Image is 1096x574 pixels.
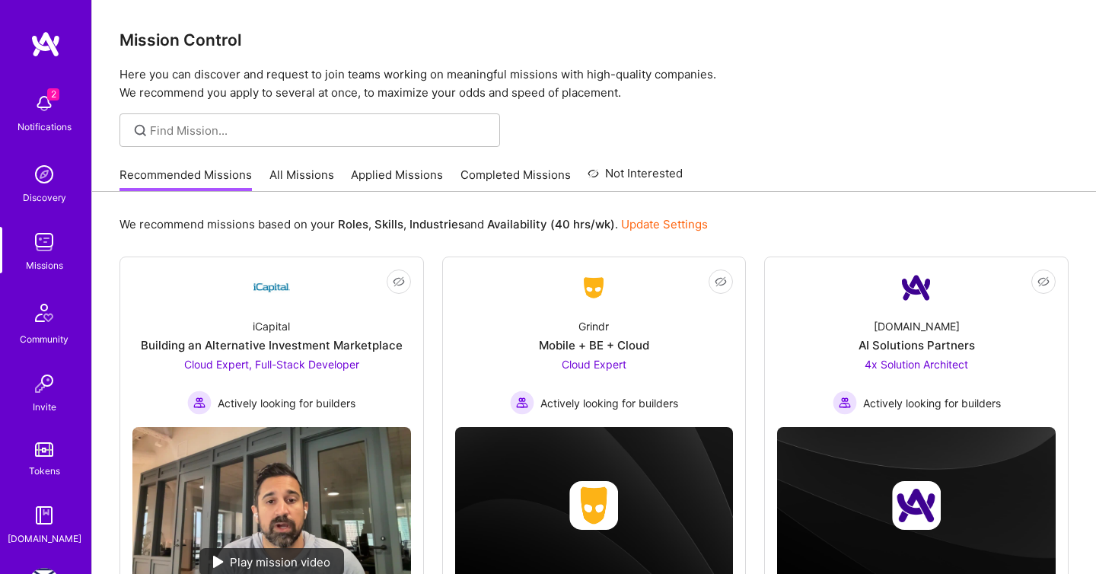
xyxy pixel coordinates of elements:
[874,318,960,334] div: [DOMAIN_NAME]
[455,269,734,415] a: Company LogoGrindrMobile + BE + CloudCloud Expert Actively looking for buildersActively looking f...
[132,269,411,415] a: Company LogoiCapitalBuilding an Alternative Investment MarketplaceCloud Expert, Full-Stack Develo...
[578,318,609,334] div: Grindr
[29,227,59,257] img: teamwork
[253,269,290,306] img: Company Logo
[119,216,708,232] p: We recommend missions based on your , , and .
[621,217,708,231] a: Update Settings
[409,217,464,231] b: Industries
[569,481,618,530] img: Company logo
[865,358,968,371] span: 4x Solution Architect
[715,276,727,288] i: icon EyeClosed
[29,368,59,399] img: Invite
[510,391,534,415] img: Actively looking for builders
[833,391,857,415] img: Actively looking for builders
[119,30,1069,49] h3: Mission Control
[218,395,355,411] span: Actively looking for builders
[777,269,1056,415] a: Company Logo[DOMAIN_NAME]AI Solutions Partners4x Solution Architect Actively looking for builders...
[35,442,53,457] img: tokens
[119,65,1069,102] p: Here you can discover and request to join teams working on meaningful missions with high-quality ...
[187,391,212,415] img: Actively looking for builders
[338,217,368,231] b: Roles
[460,167,571,192] a: Completed Missions
[20,331,68,347] div: Community
[859,337,975,353] div: AI Solutions Partners
[213,556,224,568] img: play
[29,159,59,190] img: discovery
[487,217,615,231] b: Availability (40 hrs/wk)
[33,399,56,415] div: Invite
[898,269,935,306] img: Company Logo
[588,164,683,192] a: Not Interested
[269,167,334,192] a: All Missions
[26,257,63,273] div: Missions
[26,295,62,331] img: Community
[539,337,649,353] div: Mobile + BE + Cloud
[351,167,443,192] a: Applied Missions
[374,217,403,231] b: Skills
[23,190,66,206] div: Discovery
[393,276,405,288] i: icon EyeClosed
[184,358,359,371] span: Cloud Expert, Full-Stack Developer
[8,531,81,547] div: [DOMAIN_NAME]
[29,463,60,479] div: Tokens
[132,122,149,139] i: icon SearchGrey
[562,358,626,371] span: Cloud Expert
[1037,276,1050,288] i: icon EyeClosed
[892,481,941,530] img: Company logo
[30,30,61,58] img: logo
[119,167,252,192] a: Recommended Missions
[540,395,678,411] span: Actively looking for builders
[141,337,403,353] div: Building an Alternative Investment Marketplace
[29,500,59,531] img: guide book
[575,274,612,301] img: Company Logo
[863,395,1001,411] span: Actively looking for builders
[253,318,290,334] div: iCapital
[150,123,489,139] input: Find Mission...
